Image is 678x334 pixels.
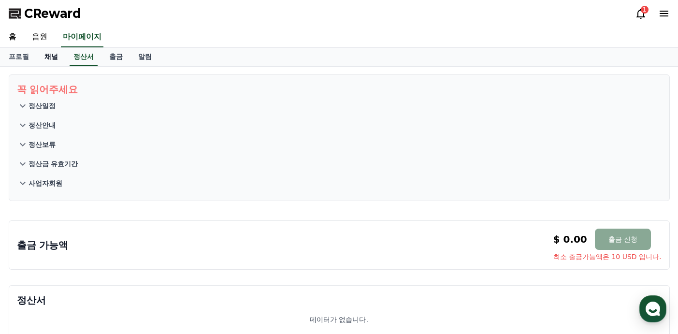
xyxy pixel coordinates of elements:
span: 대화 [88,269,100,276]
span: CReward [24,6,81,21]
a: 홈 [3,254,64,278]
p: 출금 가능액 [17,238,69,252]
p: 꼭 읽어주세요 [17,83,662,96]
a: 정산서 [70,48,98,66]
a: 프로필 [1,48,37,66]
p: $ 0.00 [553,232,587,246]
a: 마이페이지 [61,27,103,47]
button: 정산금 유효기간 [17,154,662,174]
button: 사업자회원 [17,174,662,193]
button: 정산안내 [17,116,662,135]
a: 음원 [24,27,55,47]
p: 정산보류 [29,140,56,149]
a: 홈 [1,27,24,47]
a: CReward [9,6,81,21]
p: 사업자회원 [29,178,62,188]
p: 정산안내 [29,120,56,130]
p: 정산일정 [29,101,56,111]
a: 설정 [125,254,186,278]
button: 정산보류 [17,135,662,154]
span: 홈 [30,268,36,276]
p: 데이터가 없습니다. [310,315,368,324]
div: 1 [641,6,649,14]
p: 정산서 [17,293,662,307]
button: 정산일정 [17,96,662,116]
a: 1 [635,8,647,19]
a: 채널 [37,48,66,66]
span: 설정 [149,268,161,276]
button: 출금 신청 [595,229,651,250]
p: 정산금 유효기간 [29,159,78,169]
a: 알림 [130,48,159,66]
a: 대화 [64,254,125,278]
a: 출금 [101,48,130,66]
span: 최소 출금가능액은 10 USD 입니다. [553,252,662,261]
